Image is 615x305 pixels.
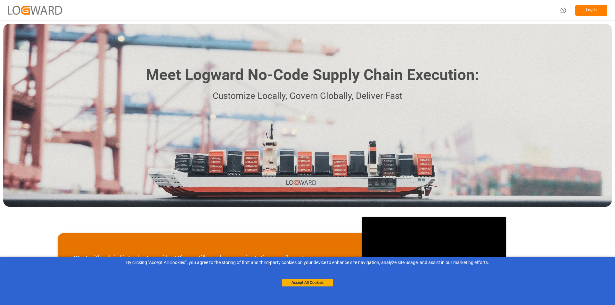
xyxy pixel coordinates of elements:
img: Logward_new_orange.png [8,6,62,14]
button: Log In [575,5,607,16]
p: Customize Locally, Govern Globally, Deliver Fast [136,89,479,103]
p: Start with a brief introductory video! If you still need some orientation email us at , or schedu... [74,253,346,272]
div: By clicking "Accept All Cookies”, you agree to the storing of first and third-party cookies on yo... [4,259,611,266]
h1: Meet Logward No-Code Supply Chain Execution: [146,64,479,86]
button: Accept All Cookies [282,279,333,286]
button: Help Center [556,3,570,18]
